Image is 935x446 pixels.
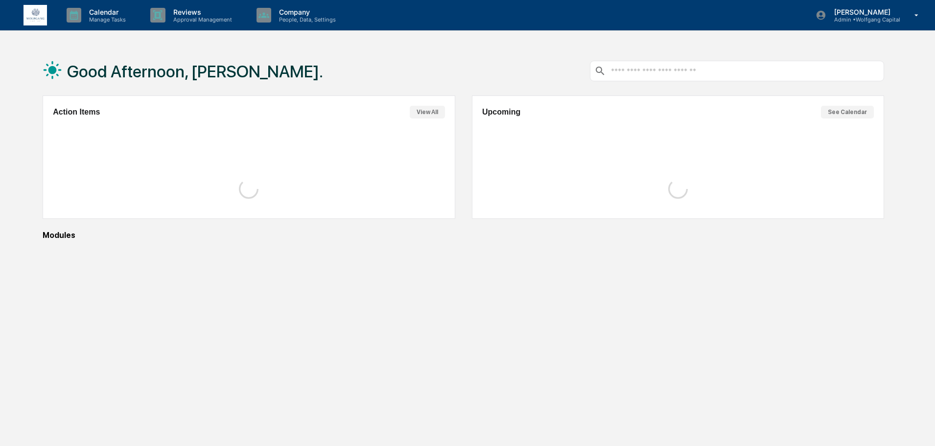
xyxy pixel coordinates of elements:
[482,108,520,117] h2: Upcoming
[821,106,874,118] button: See Calendar
[271,16,341,23] p: People, Data, Settings
[410,106,445,118] button: View All
[826,16,900,23] p: Admin • Wolfgang Capital
[165,16,237,23] p: Approval Management
[271,8,341,16] p: Company
[81,8,131,16] p: Calendar
[23,5,47,26] img: logo
[67,62,323,81] h1: Good Afternoon, [PERSON_NAME].
[826,8,900,16] p: [PERSON_NAME]
[81,16,131,23] p: Manage Tasks
[165,8,237,16] p: Reviews
[53,108,100,117] h2: Action Items
[43,231,884,240] div: Modules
